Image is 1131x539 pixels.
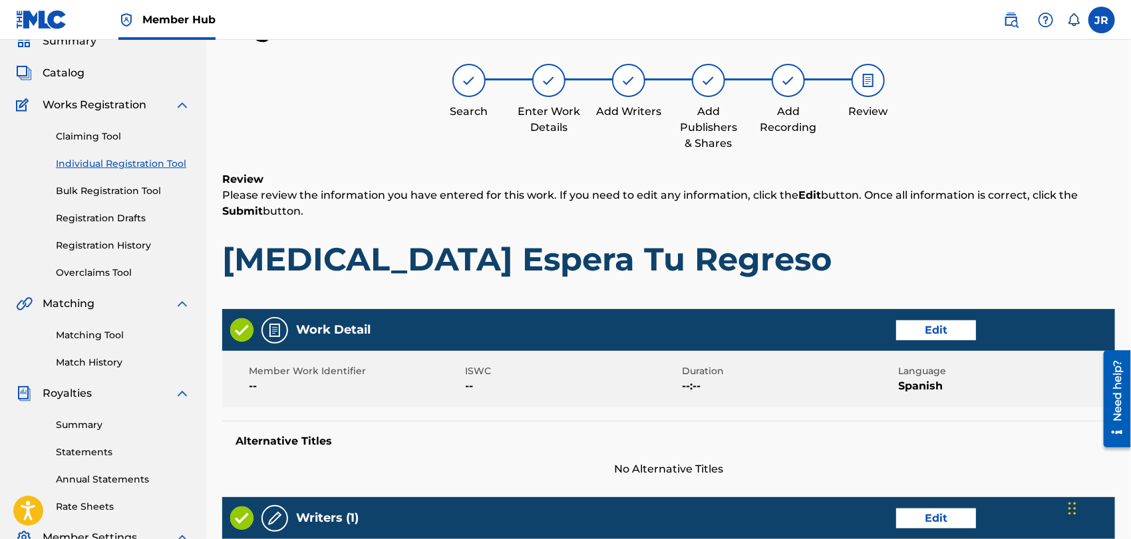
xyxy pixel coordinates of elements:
img: Summary [16,33,32,49]
div: Add Recording [755,104,822,136]
a: Registration Drafts [56,211,190,225]
div: Add Writers [595,104,662,120]
div: User Menu [1088,7,1115,33]
img: step indicator icon for Search [461,72,477,88]
div: Help [1033,7,1059,33]
img: expand [174,385,190,401]
p: Please review the information you have entered for this work. If you need to edit any information... [222,187,1115,219]
a: Annual Statements [56,473,190,486]
button: Edit [896,320,976,340]
strong: Submit [222,205,263,217]
span: -- [249,378,462,394]
img: step indicator icon for Enter Work Details [541,72,557,88]
img: expand [174,296,190,312]
img: step indicator icon for Add Recording [780,72,796,88]
div: Widget de chat [1064,475,1131,539]
img: expand [174,97,190,113]
h5: Alternative Titles [236,435,1102,448]
a: Overclaims Tool [56,266,190,280]
a: Claiming Tool [56,130,190,144]
a: Matching Tool [56,328,190,342]
div: Review [835,104,901,120]
a: Summary [56,418,190,432]
a: Registration History [56,239,190,253]
div: Add Publishers & Shares [675,104,742,152]
a: Statements [56,445,190,459]
h5: Writers (1) [296,510,359,526]
a: Public Search [998,7,1025,33]
img: step indicator icon for Add Publishers & Shares [701,72,717,88]
img: Royalties [16,385,32,401]
a: Individual Registration Tool [56,157,190,171]
h1: [MEDICAL_DATA] Espera Tu Regreso [222,239,1115,279]
img: Catalog [16,65,32,81]
span: Works Registration [43,97,146,113]
span: -- [466,378,679,394]
a: Rate Sheets [56,500,190,514]
iframe: Chat Widget [1064,475,1131,539]
div: Arrastrar [1068,488,1076,528]
div: Notifications [1067,13,1080,27]
a: SummarySummary [16,33,96,49]
span: Matching [43,296,94,312]
img: Work Detail [267,322,283,338]
span: Member Work Identifier [249,364,462,378]
iframe: Resource Center [1094,345,1131,452]
div: Enter Work Details [516,104,582,136]
h6: Review [222,171,1115,187]
span: Royalties [43,385,92,401]
img: Writers [267,510,283,526]
strong: Edit [798,189,821,201]
img: Top Rightsholder [118,12,134,28]
span: --:-- [682,378,895,394]
img: search [1003,12,1019,28]
img: Valid [230,318,253,342]
img: Valid [230,506,253,530]
img: help [1038,12,1054,28]
div: Search [436,104,502,120]
span: Language [899,364,1112,378]
span: ISWC [466,364,679,378]
img: Matching [16,296,33,312]
h5: Work Detail [296,322,371,338]
a: Bulk Registration Tool [56,184,190,198]
img: step indicator icon for Add Writers [621,72,637,88]
span: Summary [43,33,96,49]
span: Member Hub [142,12,216,27]
span: Duration [682,364,895,378]
img: MLC Logo [16,10,67,29]
span: Spanish [899,378,1112,394]
span: No Alternative Titles [222,461,1115,477]
img: step indicator icon for Review [860,72,876,88]
a: CatalogCatalog [16,65,84,81]
img: Works Registration [16,97,33,113]
a: Match History [56,356,190,370]
button: Edit [896,508,976,528]
span: Catalog [43,65,84,81]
